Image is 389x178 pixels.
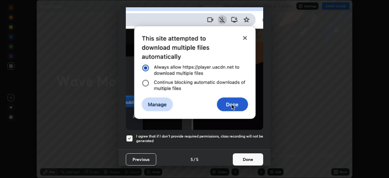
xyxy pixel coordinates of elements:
[194,156,195,162] h4: /
[233,153,263,166] button: Done
[126,153,156,166] button: Previous
[196,156,198,162] h4: 5
[191,156,193,162] h4: 5
[136,134,263,143] h5: I agree that if I don't provide required permissions, class recording will not be generated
